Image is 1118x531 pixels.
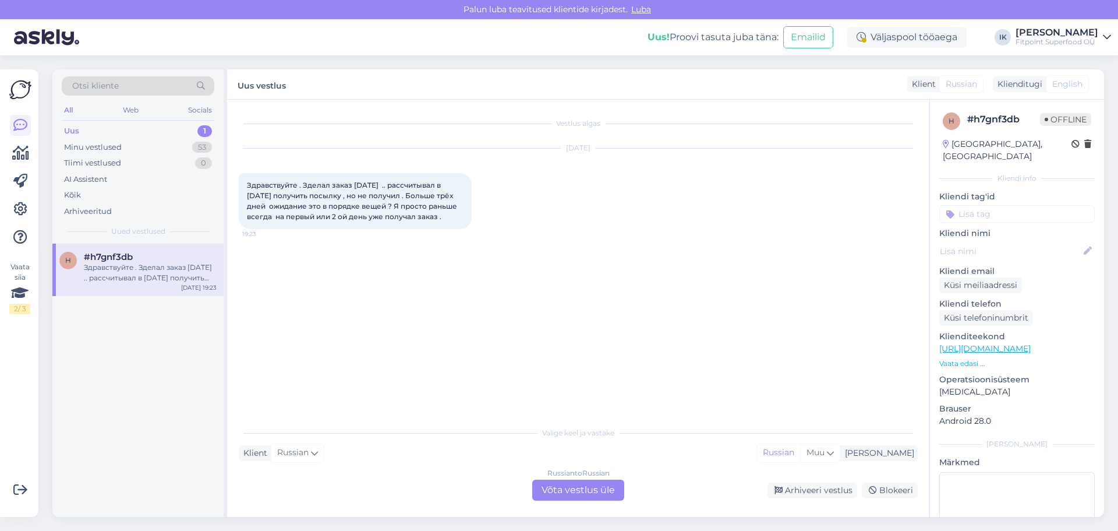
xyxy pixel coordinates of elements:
span: Luba [628,4,654,15]
div: Küsi telefoninumbrit [939,310,1033,326]
div: Kliendi info [939,173,1095,184]
span: Offline [1040,113,1091,126]
img: Askly Logo [9,79,31,101]
div: Uus [64,125,79,137]
input: Lisa nimi [940,245,1081,258]
button: Emailid [783,26,833,48]
div: Kõik [64,189,81,201]
div: AI Assistent [64,174,107,185]
div: Väljaspool tööaega [847,27,967,48]
div: Tiimi vestlused [64,157,121,169]
div: Küsi meiliaadressi [939,277,1022,293]
div: Fitpoint Superfood OÜ [1016,37,1098,47]
div: Klienditugi [993,78,1042,90]
div: Klient [907,78,936,90]
div: [PERSON_NAME] [939,439,1095,449]
div: Blokeeri [862,483,918,498]
div: [PERSON_NAME] [840,447,914,459]
div: # h7gnf3db [967,112,1040,126]
span: Otsi kliente [72,80,119,92]
div: Здравствуйте . Зделал заказ [DATE] .. рассчитывал в [DATE] получить посылку , но не получил . Бол... [84,262,217,283]
p: Kliendi nimi [939,227,1095,240]
div: Proovi tasuta juba täna: [648,30,779,44]
span: Muu [806,447,825,458]
div: Arhiveeritud [64,206,112,217]
span: #h7gnf3db [84,252,133,262]
label: Uus vestlus [238,76,286,92]
div: [DATE] 19:23 [181,283,217,292]
div: Arhiveeri vestlus [767,483,857,498]
div: 0 [195,157,212,169]
span: 19:23 [242,230,286,238]
p: [MEDICAL_DATA] [939,386,1095,398]
div: Klient [239,447,267,459]
b: Uus! [648,31,670,43]
span: h [65,256,71,265]
div: [PERSON_NAME] [1016,28,1098,37]
div: Socials [186,103,214,118]
div: Russian to Russian [547,468,610,479]
p: Android 28.0 [939,415,1095,427]
p: Märkmed [939,456,1095,469]
p: Kliendi email [939,265,1095,277]
p: Kliendi telefon [939,298,1095,310]
input: Lisa tag [939,205,1095,223]
p: Kliendi tag'id [939,191,1095,203]
div: Vaata siia [9,262,30,314]
a: [URL][DOMAIN_NAME] [939,343,1031,354]
div: Web [121,103,141,118]
p: Klienditeekond [939,330,1095,343]
span: Uued vestlused [111,226,165,237]
div: Minu vestlused [64,142,122,153]
div: [DATE] [239,143,918,153]
div: [GEOGRAPHIC_DATA], [GEOGRAPHIC_DATA] [943,138,1071,163]
a: [PERSON_NAME]Fitpoint Superfood OÜ [1016,28,1111,47]
div: IK [995,29,1011,45]
span: Russian [946,78,977,90]
span: h [949,117,954,125]
div: Valige keel ja vastake [239,428,918,438]
div: 53 [192,142,212,153]
span: Russian [277,446,309,459]
div: Russian [757,444,800,462]
p: Operatsioonisüsteem [939,374,1095,386]
span: Здравствуйте . Зделал заказ [DATE] .. рассчитывал в [DATE] получить посылку , но не получил . Бол... [247,181,459,221]
span: English [1052,78,1082,90]
div: All [62,103,75,118]
div: Vestlus algas [239,118,918,129]
div: Võta vestlus üle [532,480,624,501]
p: Brauser [939,403,1095,415]
div: 2 / 3 [9,304,30,314]
p: Vaata edasi ... [939,358,1095,369]
div: 1 [197,125,212,137]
